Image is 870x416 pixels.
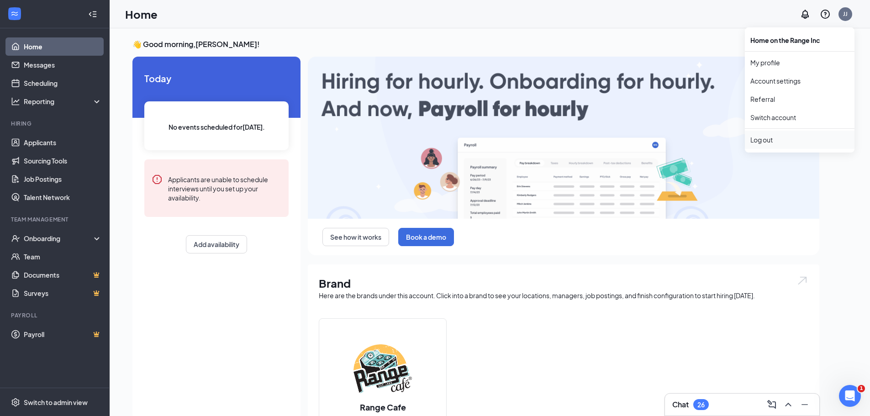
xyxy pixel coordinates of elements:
a: Scheduling [24,74,102,92]
svg: Error [152,174,163,185]
span: No events scheduled for [DATE] . [169,122,265,132]
a: Job Postings [24,170,102,188]
h3: Chat [672,400,689,410]
img: Range Cafe [353,339,412,398]
a: Sourcing Tools [24,152,102,170]
button: Book a demo [398,228,454,246]
a: Account settings [750,76,849,85]
div: Onboarding [24,234,94,243]
h3: 👋 Good morning, [PERSON_NAME] ! [132,39,819,49]
div: Applicants are unable to schedule interviews until you set up your availability. [168,174,281,202]
img: payroll-large.gif [308,57,819,219]
a: Team [24,247,102,266]
span: Today [144,71,289,85]
a: PayrollCrown [24,325,102,343]
svg: Notifications [800,9,811,20]
div: Hiring [11,120,100,127]
h1: Brand [319,275,808,291]
a: Messages [24,56,102,74]
a: Applicants [24,133,102,152]
div: Payroll [11,311,100,319]
img: open.6027fd2a22e1237b5b06.svg [796,275,808,286]
a: My profile [750,58,849,67]
svg: ComposeMessage [766,399,777,410]
iframe: Intercom live chat [839,385,861,407]
svg: Settings [11,398,20,407]
button: ComposeMessage [765,397,779,412]
div: Team Management [11,216,100,223]
svg: WorkstreamLogo [10,9,19,18]
div: Home on the Range Inc [745,31,854,49]
a: Home [24,37,102,56]
div: JJ [843,10,848,18]
svg: Minimize [799,399,810,410]
svg: ChevronUp [783,399,794,410]
button: ChevronUp [781,397,796,412]
h2: Range Cafe [351,401,415,413]
div: Here are the brands under this account. Click into a brand to see your locations, managers, job p... [319,291,808,300]
div: Switch to admin view [24,398,88,407]
span: 1 [858,385,865,392]
button: See how it works [322,228,389,246]
a: SurveysCrown [24,284,102,302]
svg: Analysis [11,97,20,106]
a: Referral [750,95,849,104]
svg: UserCheck [11,234,20,243]
a: DocumentsCrown [24,266,102,284]
a: Talent Network [24,188,102,206]
button: Add availability [186,235,247,253]
div: 26 [697,401,705,409]
button: Minimize [797,397,812,412]
svg: Collapse [88,10,97,19]
a: Switch account [750,113,796,121]
div: Log out [750,135,849,144]
h1: Home [125,6,158,22]
svg: QuestionInfo [820,9,831,20]
div: Reporting [24,97,102,106]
